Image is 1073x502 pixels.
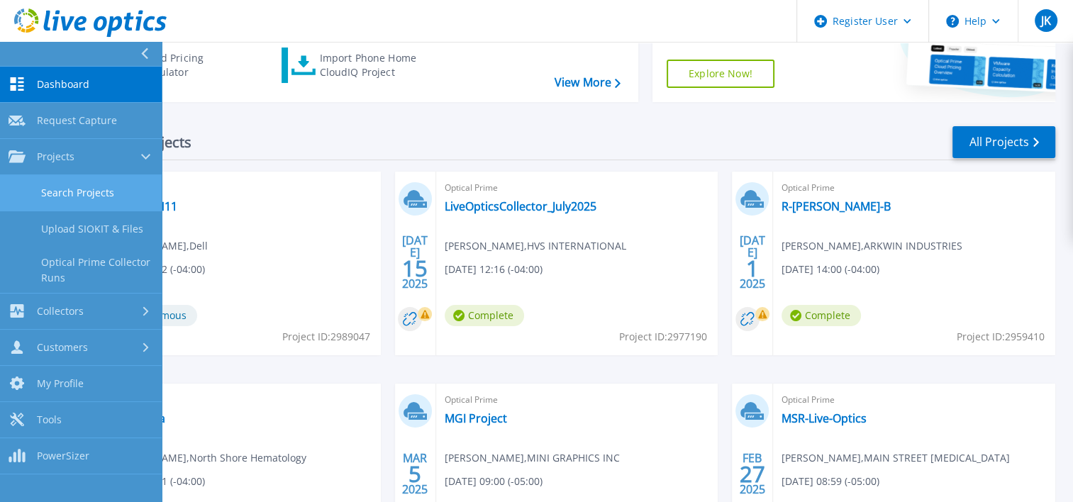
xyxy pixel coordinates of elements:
[408,468,421,480] span: 5
[555,76,621,89] a: View More
[37,450,89,462] span: PowerSizer
[139,51,252,79] div: Cloud Pricing Calculator
[445,262,543,277] span: [DATE] 12:16 (-04:00)
[619,329,707,345] span: Project ID: 2977190
[37,341,88,354] span: Customers
[445,199,596,213] a: LiveOpticsCollector_July2025
[37,413,62,426] span: Tools
[746,262,759,274] span: 1
[37,305,84,318] span: Collectors
[740,468,765,480] span: 27
[37,78,89,91] span: Dashboard
[401,236,428,288] div: [DATE] 2025
[282,329,370,345] span: Project ID: 2989047
[1040,15,1050,26] span: JK
[107,180,372,196] span: Optical Prime
[319,51,430,79] div: Import Phone Home CloudIQ Project
[37,114,117,127] span: Request Capture
[739,448,766,500] div: FEB 2025
[782,199,891,213] a: R-[PERSON_NAME]-B
[37,150,74,163] span: Projects
[107,450,306,466] span: [PERSON_NAME] , North Shore Hematology
[782,238,962,254] span: [PERSON_NAME] , ARKWIN INDUSTRIES
[445,392,710,408] span: Optical Prime
[445,474,543,489] span: [DATE] 09:00 (-05:00)
[445,305,524,326] span: Complete
[782,392,1047,408] span: Optical Prime
[957,329,1045,345] span: Project ID: 2959410
[107,392,372,408] span: Optical Prime
[101,48,259,83] a: Cloud Pricing Calculator
[782,305,861,326] span: Complete
[782,411,867,425] a: MSR-Live-Optics
[445,180,710,196] span: Optical Prime
[445,450,620,466] span: [PERSON_NAME] , MINI GRAPHICS INC
[667,60,774,88] a: Explore Now!
[782,450,1010,466] span: [PERSON_NAME] , MAIN STREET [MEDICAL_DATA]
[739,236,766,288] div: [DATE] 2025
[402,262,428,274] span: 15
[37,377,84,390] span: My Profile
[952,126,1055,158] a: All Projects
[782,474,879,489] span: [DATE] 08:59 (-05:00)
[401,448,428,500] div: MAR 2025
[782,180,1047,196] span: Optical Prime
[445,411,507,425] a: MGI Project
[782,262,879,277] span: [DATE] 14:00 (-04:00)
[445,238,626,254] span: [PERSON_NAME] , HVS INTERNATIONAL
